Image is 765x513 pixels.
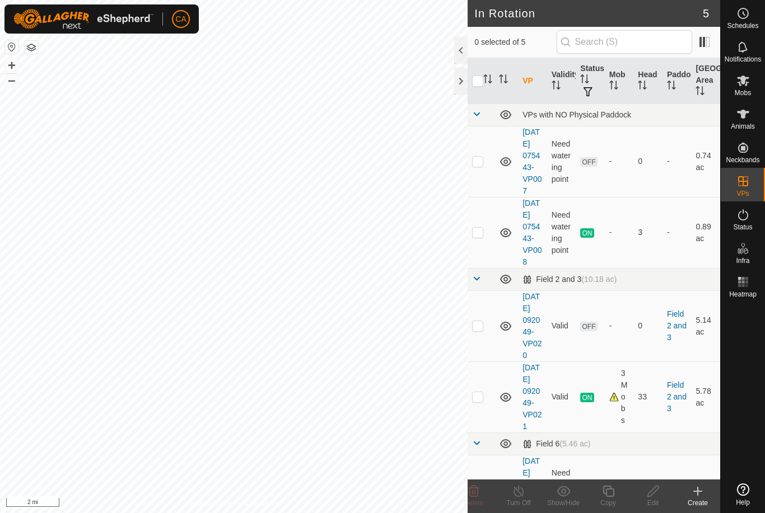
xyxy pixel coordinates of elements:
p-sorticon: Activate to sort [696,88,705,97]
p-sorticon: Activate to sort [580,76,589,85]
span: Animals [731,123,755,130]
span: OFF [580,157,597,167]
a: [DATE] 075443-VP007 [523,128,542,195]
th: Paddock [663,58,692,104]
span: Status [733,224,752,230]
td: 0.74 ac [691,126,720,197]
th: VP [518,58,547,104]
span: 0 selected of 5 [474,36,556,48]
div: Turn Off [496,498,541,508]
span: Delete [464,499,484,507]
span: (5.46 ac) [559,439,590,448]
span: OFF [580,322,597,331]
div: Edit [631,498,675,508]
span: (10.18 ac) [581,275,617,284]
th: Status [576,58,605,104]
td: - [663,126,692,197]
button: Reset Map [5,40,18,54]
a: Help [721,479,765,510]
td: 3 [633,197,663,268]
td: 5.14 ac [691,290,720,361]
p-sorticon: Activate to sort [667,82,676,91]
div: VPs with NO Physical Paddock [523,110,716,119]
td: Valid [547,290,576,361]
button: – [5,73,18,87]
div: Show/Hide [541,498,586,508]
span: 5 [703,5,709,22]
td: 5.78 ac [691,361,720,432]
div: - [609,156,629,167]
span: CA [175,13,186,25]
span: ON [580,228,594,238]
input: Search (S) [557,30,692,54]
th: Mob [605,58,634,104]
div: Copy [586,498,631,508]
div: Field 2 and 3 [523,275,617,284]
td: Need watering point [547,197,576,268]
a: [DATE] 092049-VP021 [523,363,542,431]
th: Head [633,58,663,104]
td: Valid [547,361,576,432]
span: Mobs [735,90,751,96]
td: 0 [633,290,663,361]
td: 0.89 ac [691,197,720,268]
span: Schedules [727,22,758,29]
span: Help [736,499,750,506]
span: VPs [736,190,749,197]
a: Field 2 and 3 [667,380,687,413]
p-sorticon: Activate to sort [499,76,508,85]
span: Heatmap [729,291,757,298]
p-sorticon: Activate to sort [638,82,647,91]
span: Neckbands [726,157,759,163]
td: Need watering point [547,126,576,197]
p-sorticon: Activate to sort [552,82,561,91]
h2: In Rotation [474,7,703,20]
div: Field 6 [523,439,590,449]
span: Notifications [725,56,761,63]
a: [DATE] 092049-VP020 [523,292,542,360]
p-sorticon: Activate to sort [483,76,492,85]
div: - [609,227,629,238]
div: Create [675,498,720,508]
a: Field 2 and 3 [667,309,687,342]
p-sorticon: Activate to sort [609,82,618,91]
td: - [663,197,692,268]
button: + [5,59,18,72]
span: Infra [736,257,749,264]
button: Map Layers [25,41,38,54]
span: ON [580,393,594,402]
th: [GEOGRAPHIC_DATA] Area [691,58,720,104]
a: [DATE] 075443-VP008 [523,199,542,266]
img: Gallagher Logo [13,9,153,29]
th: Validity [547,58,576,104]
a: Privacy Policy [190,498,232,509]
a: Contact Us [245,498,278,509]
td: 33 [633,361,663,432]
div: - [609,320,629,332]
div: 3 Mobs [609,368,629,426]
td: 0 [633,126,663,197]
